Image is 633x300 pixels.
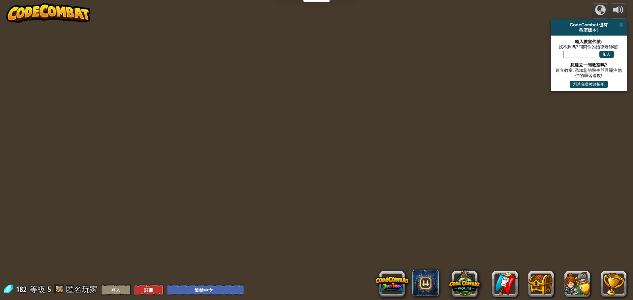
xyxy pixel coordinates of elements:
[554,22,624,27] div: CodeCombat 也有
[570,81,608,88] button: 創造免費教師帳號
[134,285,164,295] button: 註冊
[554,68,623,78] div: 建立教室, 添加您的學生並且關注他們的學習進度!
[554,27,624,33] div: 教室版本!
[66,284,98,294] span: 匿名玩家
[554,62,623,68] div: 想建立一間教室嗎?
[16,284,29,294] span: 182
[554,39,623,44] div: 輸入教室代號:
[47,284,51,294] span: 5
[6,3,91,23] img: CodeCombat - Learn how to code by playing a game
[610,3,627,18] button: 調整音量
[554,44,623,49] div: 找不到嗎? 問問你的指導老師喔!
[599,51,614,58] button: 加入
[592,3,609,18] button: 征戰
[29,284,45,295] span: 等級
[101,285,131,295] button: 登入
